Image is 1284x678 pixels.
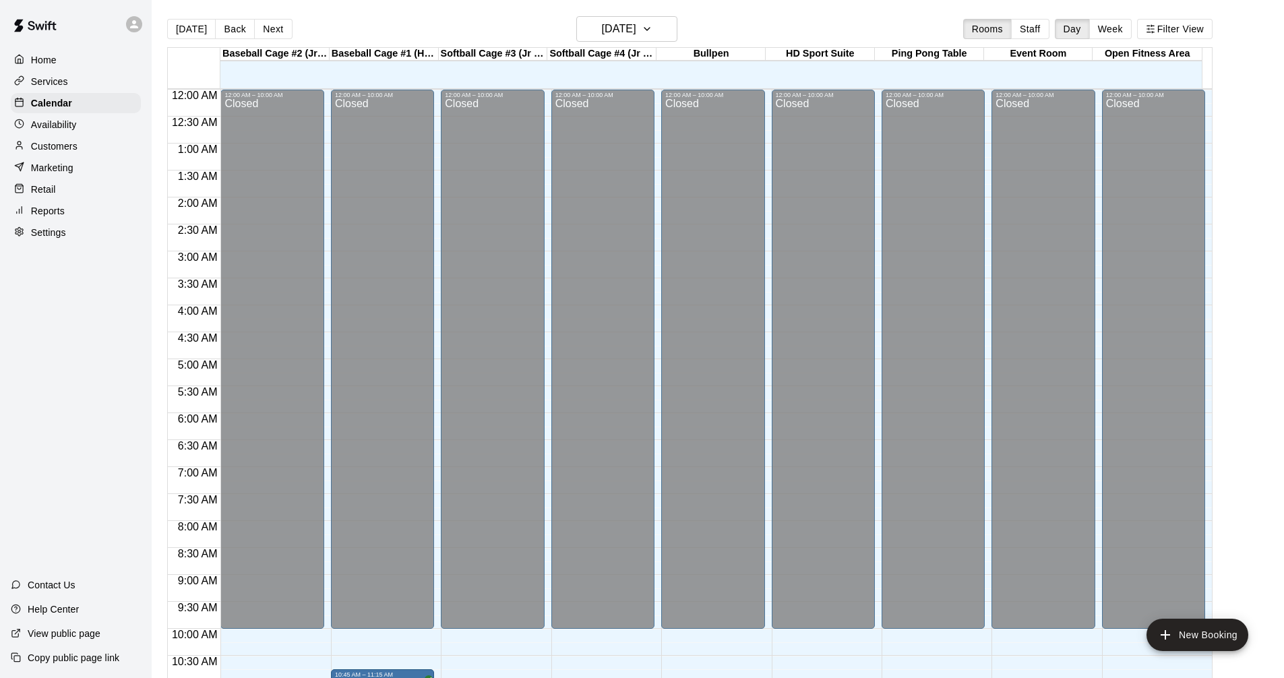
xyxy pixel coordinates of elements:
[175,359,221,371] span: 5:00 AM
[175,467,221,479] span: 7:00 AM
[169,656,221,667] span: 10:30 AM
[776,92,871,98] div: 12:00 AM – 10:00 AM
[31,75,68,88] p: Services
[1147,619,1248,651] button: add
[963,19,1012,39] button: Rooms
[445,98,540,634] div: Closed
[28,651,119,665] p: Copy public page link
[175,413,221,425] span: 6:00 AM
[175,171,221,182] span: 1:30 AM
[1102,90,1205,629] div: 12:00 AM – 10:00 AM: Closed
[220,48,330,61] div: Baseball Cage #2 (Jr Hack Attack)
[11,158,141,178] a: Marketing
[31,140,78,153] p: Customers
[175,224,221,236] span: 2:30 AM
[175,521,221,532] span: 8:00 AM
[31,226,66,239] p: Settings
[11,71,141,92] a: Services
[220,90,324,629] div: 12:00 AM – 10:00 AM: Closed
[11,136,141,156] a: Customers
[576,16,677,42] button: [DATE]
[224,98,319,634] div: Closed
[169,90,221,101] span: 12:00 AM
[661,90,764,629] div: 12:00 AM – 10:00 AM: Closed
[656,48,766,61] div: Bullpen
[1011,19,1049,39] button: Staff
[996,98,1091,634] div: Closed
[766,48,875,61] div: HD Sport Suite
[665,98,760,634] div: Closed
[1093,48,1202,61] div: Open Fitness Area
[1106,98,1201,634] div: Closed
[772,90,875,629] div: 12:00 AM – 10:00 AM: Closed
[991,90,1095,629] div: 12:00 AM – 10:00 AM: Closed
[439,48,548,61] div: Softball Cage #3 (Jr Hack Attack)
[665,92,760,98] div: 12:00 AM – 10:00 AM
[886,92,981,98] div: 12:00 AM – 10:00 AM
[331,90,434,629] div: 12:00 AM – 10:00 AM: Closed
[547,48,656,61] div: Softball Cage #4 (Jr Hack Attack)
[11,222,141,243] a: Settings
[335,92,430,98] div: 12:00 AM – 10:00 AM
[175,197,221,209] span: 2:00 AM
[215,19,255,39] button: Back
[11,93,141,113] a: Calendar
[175,440,221,452] span: 6:30 AM
[175,332,221,344] span: 4:30 AM
[335,671,430,678] div: 10:45 AM – 11:15 AM
[175,305,221,317] span: 4:00 AM
[31,183,56,196] p: Retail
[1055,19,1090,39] button: Day
[31,96,72,110] p: Calendar
[996,92,1091,98] div: 12:00 AM – 10:00 AM
[175,144,221,155] span: 1:00 AM
[28,578,75,592] p: Contact Us
[445,92,540,98] div: 12:00 AM – 10:00 AM
[28,627,100,640] p: View public page
[175,386,221,398] span: 5:30 AM
[175,278,221,290] span: 3:30 AM
[175,575,221,586] span: 9:00 AM
[169,629,221,640] span: 10:00 AM
[224,92,319,98] div: 12:00 AM – 10:00 AM
[882,90,985,629] div: 12:00 AM – 10:00 AM: Closed
[875,48,984,61] div: Ping Pong Table
[1137,19,1213,39] button: Filter View
[175,494,221,505] span: 7:30 AM
[1106,92,1201,98] div: 12:00 AM – 10:00 AM
[1089,19,1132,39] button: Week
[175,251,221,263] span: 3:00 AM
[169,117,221,128] span: 12:30 AM
[175,548,221,559] span: 8:30 AM
[31,204,65,218] p: Reports
[602,20,636,38] h6: [DATE]
[254,19,292,39] button: Next
[330,48,439,61] div: Baseball Cage #1 (Hack Attack)
[175,602,221,613] span: 9:30 AM
[11,201,141,221] a: Reports
[886,98,981,634] div: Closed
[555,98,650,634] div: Closed
[441,90,544,629] div: 12:00 AM – 10:00 AM: Closed
[28,603,79,616] p: Help Center
[167,19,216,39] button: [DATE]
[555,92,650,98] div: 12:00 AM – 10:00 AM
[31,118,77,131] p: Availability
[11,115,141,135] a: Availability
[31,161,73,175] p: Marketing
[551,90,654,629] div: 12:00 AM – 10:00 AM: Closed
[335,98,430,634] div: Closed
[984,48,1093,61] div: Event Room
[776,98,871,634] div: Closed
[11,50,141,70] a: Home
[11,179,141,199] a: Retail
